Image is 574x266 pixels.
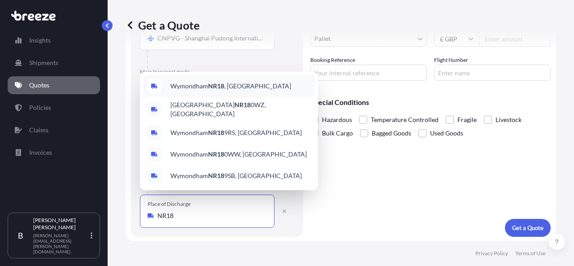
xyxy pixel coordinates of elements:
p: Claims [29,126,48,135]
span: Used Goods [430,126,463,140]
div: Show suggestions [140,72,318,190]
p: Special Conditions [310,99,551,106]
span: Fragile [457,113,477,126]
p: Shipments [29,58,58,67]
span: Bulk Cargo [322,126,353,140]
p: Get a Quote [126,18,200,32]
span: Livestock [496,113,522,126]
span: [GEOGRAPHIC_DATA] 0WZ, [GEOGRAPHIC_DATA] [170,100,311,118]
b: NR18 [235,101,251,109]
span: Wymondham 9SB, [GEOGRAPHIC_DATA] [170,171,302,180]
span: Wymondham 0WW, [GEOGRAPHIC_DATA] [170,150,307,159]
b: NR18 [208,172,224,179]
span: Wymondham 9RS, [GEOGRAPHIC_DATA] [170,128,302,137]
p: Get a Quote [512,223,544,232]
span: Temperature Controlled [371,113,439,126]
span: Hazardous [322,113,352,126]
p: [PERSON_NAME] [PERSON_NAME] [33,217,89,231]
p: Insights [29,36,51,45]
p: Quotes [29,81,49,90]
input: Place of Discharge [157,211,263,220]
input: Enter name [434,65,551,81]
input: Your internal reference [310,65,427,81]
p: Terms of Use [515,250,545,257]
p: Invoices [29,148,52,157]
p: [PERSON_NAME][EMAIL_ADDRESS][PERSON_NAME][DOMAIN_NAME] [33,233,89,254]
b: NR18 [208,150,224,158]
label: Booking Reference [310,56,355,65]
p: Policies [29,103,51,112]
b: NR18 [208,129,224,136]
span: B [18,231,23,240]
label: Flight Number [434,56,468,65]
span: Wymondham , [GEOGRAPHIC_DATA] [170,82,291,91]
p: Privacy Policy [475,250,508,257]
b: NR18 [208,82,224,90]
div: Place of Discharge [148,201,191,208]
p: Main transport mode [140,68,294,75]
span: Bagged Goods [372,126,411,140]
